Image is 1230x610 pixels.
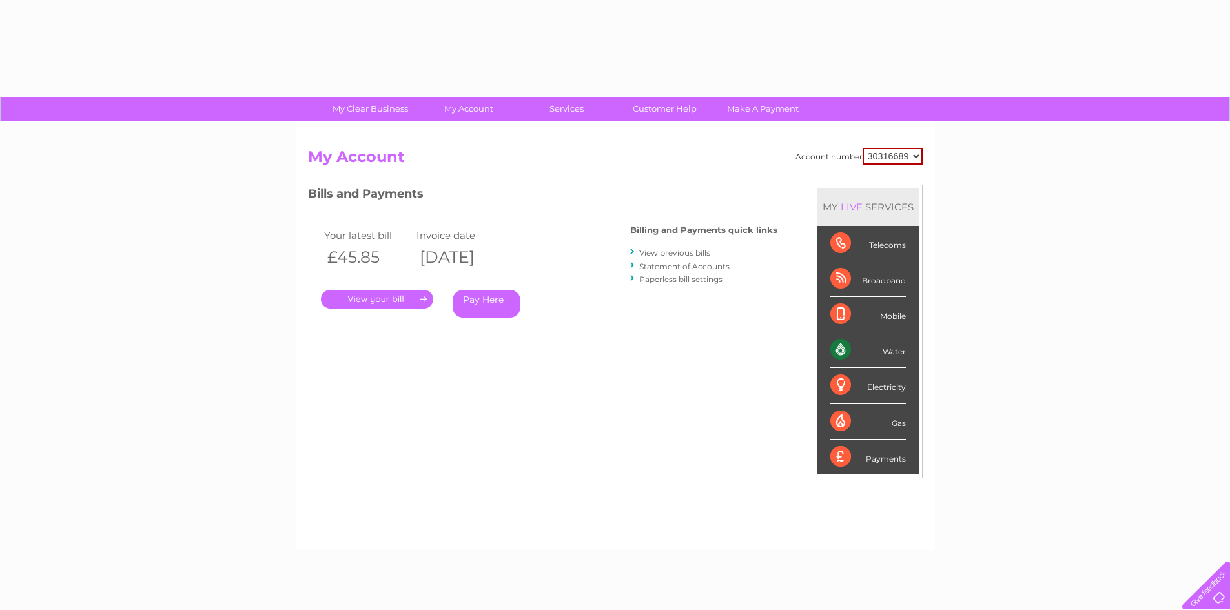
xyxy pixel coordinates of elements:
[710,97,816,121] a: Make A Payment
[321,244,414,270] th: £45.85
[513,97,620,121] a: Services
[639,274,723,284] a: Paperless bill settings
[639,248,710,258] a: View previous bills
[611,97,718,121] a: Customer Help
[453,290,520,318] a: Pay Here
[321,227,414,244] td: Your latest bill
[830,368,906,403] div: Electricity
[630,225,777,235] h4: Billing and Payments quick links
[830,404,906,440] div: Gas
[817,188,919,225] div: MY SERVICES
[321,290,433,309] a: .
[317,97,424,121] a: My Clear Business
[639,261,730,271] a: Statement of Accounts
[308,185,777,207] h3: Bills and Payments
[830,226,906,261] div: Telecoms
[830,297,906,332] div: Mobile
[415,97,522,121] a: My Account
[308,148,923,172] h2: My Account
[830,261,906,297] div: Broadband
[838,201,865,213] div: LIVE
[413,244,506,270] th: [DATE]
[795,148,923,165] div: Account number
[413,227,506,244] td: Invoice date
[830,440,906,474] div: Payments
[830,332,906,368] div: Water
